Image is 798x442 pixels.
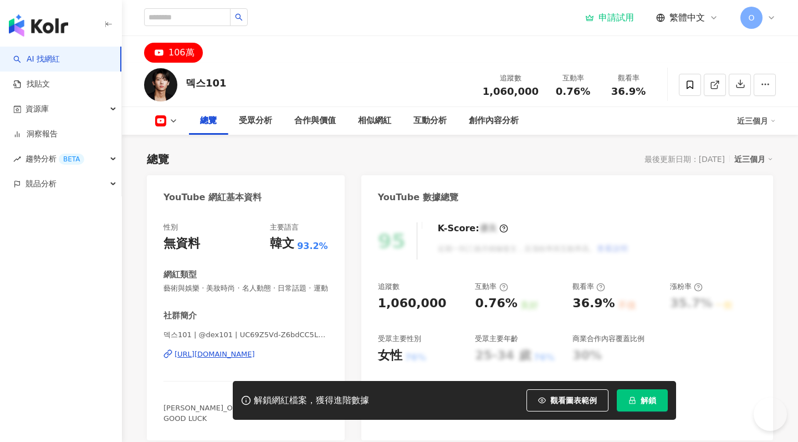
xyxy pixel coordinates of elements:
[13,155,21,163] span: rise
[475,295,517,312] div: 0.76%
[378,191,458,204] div: YouTube 數據總覽
[475,334,518,344] div: 受眾主要年齡
[239,114,272,128] div: 受眾分析
[378,347,402,364] div: 女性
[186,76,227,90] div: 덱스101
[670,282,703,292] div: 漲粉率
[13,54,60,65] a: searchAI 找網紅
[572,282,605,292] div: 觀看率
[270,222,299,232] div: 主要語言
[168,45,195,60] div: 106萬
[607,73,649,84] div: 觀看率
[270,235,294,252] div: 韓文
[737,112,776,130] div: 近三個月
[144,68,177,101] img: KOL Avatar
[358,114,391,128] div: 相似網紅
[483,85,539,97] span: 1,060,000
[13,129,58,140] a: 洞察報告
[611,86,646,97] span: 36.9%
[163,330,328,340] span: 덱스101 | @dex101 | UC69Z5Vd-Z6bdCC5LKM_lv_g
[297,240,328,252] span: 93.2%
[163,191,262,204] div: YouTube 網紅基本資料
[175,349,255,359] div: [URL][DOMAIN_NAME]
[748,12,754,24] span: O
[9,14,68,37] img: logo
[13,79,50,90] a: 找貼文
[469,114,519,128] div: 創作內容分析
[25,171,57,196] span: 競品分析
[585,12,634,23] a: 申請試用
[669,12,705,24] span: 繁體中文
[572,334,644,344] div: 商業合作內容覆蓋比例
[59,154,84,165] div: BETA
[550,396,597,405] span: 觀看圖表範例
[254,395,369,407] div: 解鎖網紅檔案，獲得進階數據
[144,43,203,63] button: 106萬
[438,222,508,235] div: K-Score :
[378,334,421,344] div: 受眾主要性別
[628,397,636,404] span: lock
[413,114,447,128] div: 互動分析
[25,146,84,171] span: 趨勢分析
[483,73,539,84] div: 追蹤數
[163,283,328,293] span: 藝術與娛樂 · 美妝時尚 · 名人動態 · 日常話題 · 運動
[163,404,252,422] span: [PERSON_NAME]_Official GOOD LUCK
[734,152,773,166] div: 近三個月
[572,295,615,312] div: 36.9%
[235,13,243,21] span: search
[475,282,508,292] div: 互動率
[294,114,336,128] div: 合作與價值
[163,310,197,322] div: 社群簡介
[147,151,169,167] div: 總覽
[552,73,594,84] div: 互動率
[378,282,400,292] div: 追蹤數
[617,389,668,411] button: 解鎖
[200,114,217,128] div: 總覽
[163,349,328,359] a: [URL][DOMAIN_NAME]
[163,235,200,252] div: 無資料
[163,222,178,232] div: 性別
[25,96,49,121] span: 資源庫
[641,396,656,405] span: 解鎖
[644,155,725,164] div: 最後更新日期：[DATE]
[378,295,447,312] div: 1,060,000
[163,269,197,281] div: 網紅類型
[526,389,608,411] button: 觀看圖表範例
[556,86,590,97] span: 0.76%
